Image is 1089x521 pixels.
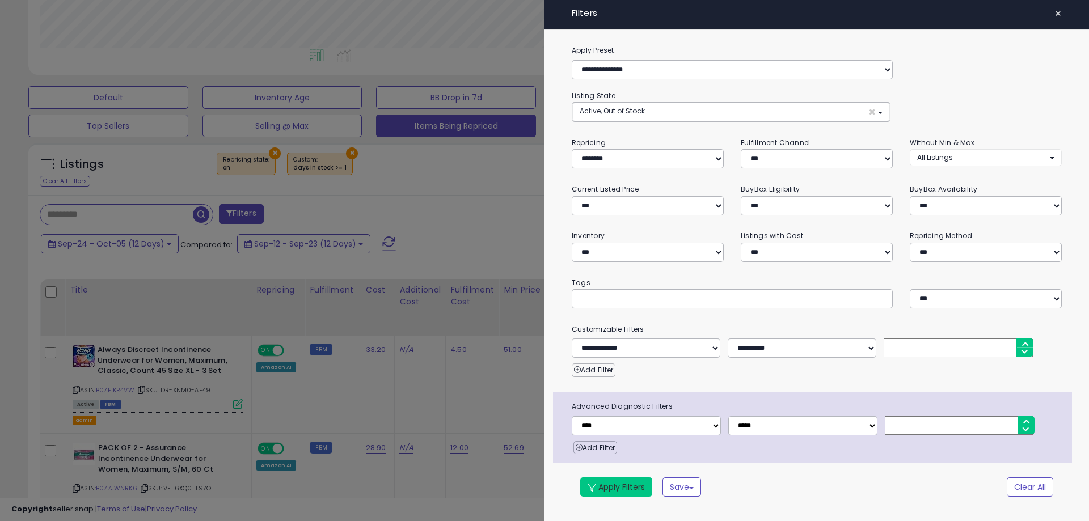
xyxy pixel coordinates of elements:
small: Repricing [572,138,606,147]
button: × [1050,6,1066,22]
button: Add Filter [572,363,615,377]
span: × [1054,6,1062,22]
small: Listing State [572,91,615,100]
button: All Listings [910,149,1062,166]
button: Active, Out of Stock × [572,103,890,121]
h4: Filters [572,9,1062,18]
button: Add Filter [573,441,617,455]
span: Active, Out of Stock [580,106,645,116]
small: Inventory [572,231,605,240]
small: Tags [563,277,1070,289]
span: All Listings [917,153,953,162]
small: Without Min & Max [910,138,975,147]
small: Current Listed Price [572,184,639,194]
small: BuyBox Availability [910,184,977,194]
span: × [868,106,876,118]
button: Apply Filters [580,477,652,497]
span: Advanced Diagnostic Filters [563,400,1072,413]
small: BuyBox Eligibility [741,184,800,194]
small: Fulfillment Channel [741,138,810,147]
small: Listings with Cost [741,231,803,240]
small: Customizable Filters [563,323,1070,336]
button: Clear All [1007,477,1053,497]
button: Save [662,477,701,497]
label: Apply Preset: [563,44,1070,57]
small: Repricing Method [910,231,973,240]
